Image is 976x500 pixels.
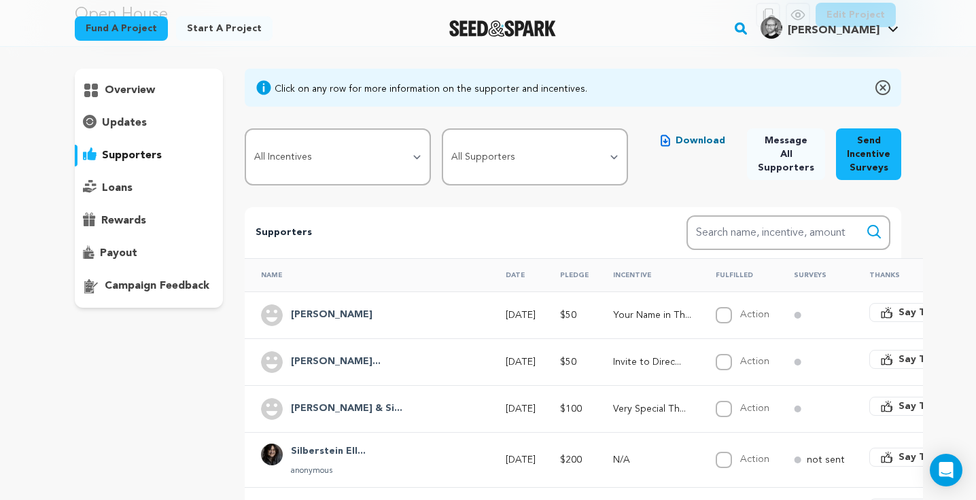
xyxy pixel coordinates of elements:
[613,308,691,322] p: Your Name in The Credits of Open House + Access to Production Close Friends Instagram Story!
[869,303,964,322] button: Say Thanks
[869,350,964,369] button: Say Thanks
[75,112,223,134] button: updates
[740,310,769,319] label: Action
[291,307,372,323] h4: Jesika
[758,14,901,43] span: Otto G.'s Profile
[740,404,769,413] label: Action
[261,351,283,373] img: user.png
[105,82,155,99] p: overview
[75,145,223,166] button: supporters
[613,453,691,467] p: N/A
[100,245,137,262] p: payout
[788,25,879,36] span: [PERSON_NAME]
[75,243,223,264] button: payout
[761,17,879,39] div: Otto G.'s Profile
[740,454,769,464] label: Action
[899,450,953,464] span: Say Thanks
[101,213,146,229] p: rewards
[449,20,556,37] a: Seed&Spark Homepage
[613,402,691,416] p: Very Special Thanks in the Credits + Private Advance Screener Link Access to Open House
[544,258,597,291] th: Pledge
[778,258,853,291] th: Surveys
[899,399,953,413] span: Say Thanks
[75,275,223,297] button: campaign feedback
[291,401,402,417] h4: Dave Patty & Silberstein
[102,180,133,196] p: loans
[256,225,643,241] p: Supporters
[747,128,825,180] button: Message All Supporters
[686,215,890,250] input: Search name, incentive, amount
[506,308,536,322] p: [DATE]
[176,16,273,41] a: Start a project
[699,258,778,291] th: Fulfilled
[261,304,283,326] img: user.png
[75,177,223,199] button: loans
[291,444,366,460] h4: Silberstein Elly
[758,14,901,39] a: Otto G.'s Profile
[506,453,536,467] p: [DATE]
[560,404,582,414] span: $100
[291,465,366,476] p: anonymous
[506,402,536,416] p: [DATE]
[930,454,962,486] div: Open Intercom Messenger
[875,79,890,96] img: close-o.svg
[676,134,725,147] span: Download
[836,128,901,180] button: Send Incentive Surveys
[75,16,168,41] a: Fund a project
[102,147,162,164] p: supporters
[560,310,576,320] span: $50
[489,258,544,291] th: Date
[275,82,587,96] div: Click on any row for more information on the supporter and incentives.
[650,128,736,153] button: Download
[105,278,209,294] p: campaign feedback
[245,258,489,291] th: Name
[261,398,283,420] img: user.png
[102,115,147,131] p: updates
[740,357,769,366] label: Action
[291,354,381,370] h4: Samantha Joy Pearlman
[869,448,964,467] button: Say Thanks
[761,17,782,39] img: cb4394d048e7206d.jpg
[807,453,845,467] p: not sent
[506,355,536,369] p: [DATE]
[758,134,814,175] span: Message All Supporters
[899,306,953,319] span: Say Thanks
[560,357,576,367] span: $50
[853,258,973,291] th: Thanks
[75,210,223,232] button: rewards
[613,355,691,369] p: Invite to Director's "Open House" Spotify Playlist!
[597,258,699,291] th: Incentive
[449,20,556,37] img: Seed&Spark Logo Dark Mode
[75,79,223,101] button: overview
[560,455,582,465] span: $200
[899,353,953,366] span: Say Thanks
[261,444,283,465] img: 1f08056da4e5353c.jpg
[869,397,964,416] button: Say Thanks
